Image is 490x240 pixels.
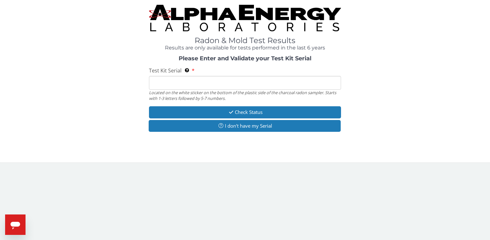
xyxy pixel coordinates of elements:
[149,67,182,74] span: Test Kit Serial
[149,45,341,51] h4: Results are only available for tests performed in the last 6 years
[179,55,311,62] strong: Please Enter and Validate your Test Kit Serial
[149,106,341,118] button: Check Status
[149,36,341,45] h1: Radon & Mold Test Results
[149,120,341,132] button: I don't have my Serial
[5,214,26,235] iframe: Button to launch messaging window
[149,5,341,31] img: TightCrop.jpg
[149,90,341,101] div: Located on the white sticker on the bottom of the plastic side of the charcoal radon sampler. Sta...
